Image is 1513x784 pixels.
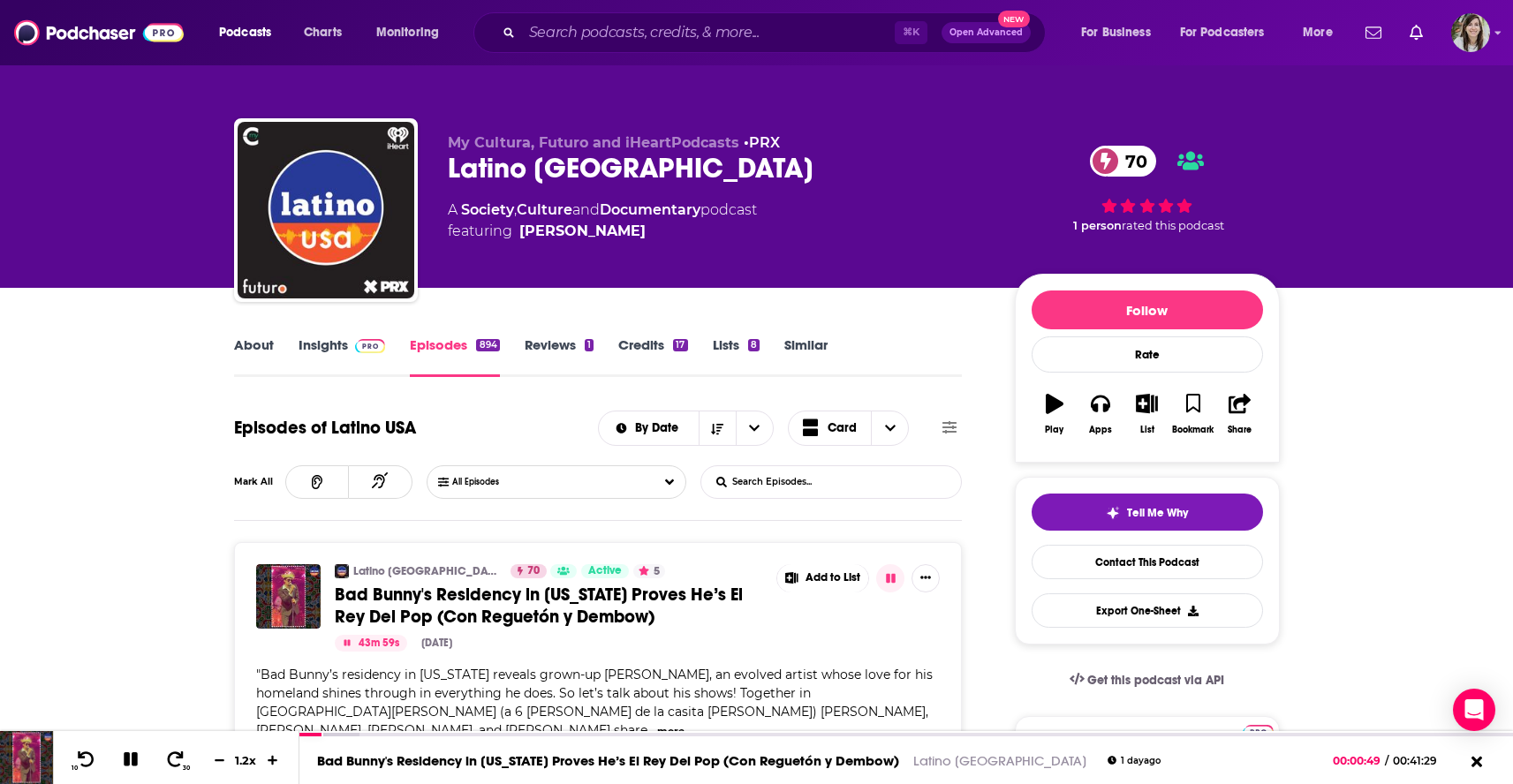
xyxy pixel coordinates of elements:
[1290,19,1355,47] button: open menu
[598,411,774,446] h2: Choose List sort
[461,201,514,218] a: Society
[699,411,736,445] button: Sort Direction
[335,584,743,628] span: Bad Bunny's Residency in [US_STATE] Proves He’s El Rey Del Pop (Con Reguetón y Dembow)
[581,564,629,578] a: Active
[452,477,534,487] span: All Episodes
[335,564,349,578] img: Latino USA
[1170,382,1216,446] button: Bookmark
[1358,18,1388,48] a: Show notifications dropdown
[828,422,857,434] span: Card
[777,564,869,592] button: Show More Button
[1333,754,1385,767] span: 00:00:49
[525,336,594,377] a: Reviews1
[256,564,321,629] img: Bad Bunny's Residency in Puerto Rico Proves He’s El Rey Del Pop (Con Reguetón y Dembow)
[1089,425,1112,435] div: Apps
[1032,290,1263,329] button: Follow
[364,19,462,47] button: open menu
[1123,382,1169,446] button: List
[1228,425,1252,435] div: Share
[490,12,1063,53] div: Search podcasts, credits, & more...
[647,722,655,738] span: ...
[1388,754,1455,767] span: 00:41:29
[600,201,700,218] a: Documentary
[1169,19,1290,47] button: open menu
[304,20,342,45] span: Charts
[1015,134,1280,244] div: 70 1 personrated this podcast
[234,336,274,377] a: About
[1073,219,1122,232] span: 1 person
[1122,219,1224,232] span: rated this podcast
[1108,146,1156,177] span: 70
[1127,506,1188,520] span: Tell Me Why
[317,752,899,769] a: Bad Bunny's Residency in [US_STATE] Proves He’s El Rey Del Pop (Con Reguetón y Dembow)
[1032,382,1078,446] button: Play
[1216,382,1262,446] button: Share
[476,339,499,351] div: 894
[511,564,547,578] a: 70
[713,336,760,377] a: Lists8
[588,562,622,580] span: Active
[736,411,773,445] button: open menu
[353,564,499,578] a: Latino [GEOGRAPHIC_DATA]
[942,22,1031,43] button: Open AdvancedNew
[1078,382,1123,446] button: Apps
[1453,689,1495,731] div: Open Intercom Messenger
[527,562,540,580] span: 70
[448,200,757,242] div: A podcast
[238,122,414,298] img: Latino USA
[335,635,407,652] button: 43m 59s
[1243,725,1274,739] img: Podchaser Pro
[1045,425,1063,435] div: Play
[292,19,352,47] a: Charts
[1451,13,1490,52] button: Show profile menu
[256,667,933,738] span: Bad Bunny’s residency in [US_STATE] reveals grown-up [PERSON_NAME], an evolved artist whose love ...
[1303,20,1333,45] span: More
[14,16,184,49] img: Podchaser - Follow, Share and Rate Podcasts
[448,134,739,151] span: My Cultura, Futuro and iHeartPodcasts
[1032,545,1263,579] a: Contact This Podcast
[1140,425,1154,435] div: List
[949,28,1023,37] span: Open Advanced
[1032,494,1263,531] button: tell me why sparkleTell Me Why
[1172,425,1214,435] div: Bookmark
[514,201,517,218] span: ,
[219,20,271,45] span: Podcasts
[912,564,940,592] button: Show More Button
[183,765,190,772] span: 30
[410,336,499,377] a: Episodes894
[1081,20,1151,45] span: For Business
[448,221,757,242] span: featuring
[618,336,687,377] a: Credits17
[421,637,452,649] div: [DATE]
[657,724,685,739] button: more
[635,422,685,434] span: By Date
[1032,593,1263,628] button: Export One-Sheet
[72,765,78,772] span: 10
[1451,13,1490,52] span: Logged in as devinandrade
[1087,673,1224,688] span: Get this podcast via API
[234,417,416,439] h1: Episodes of Latino USA
[633,564,665,578] button: 5
[519,221,646,242] a: Maria Hinojosa
[522,19,895,47] input: Search podcasts, credits, & more...
[1403,18,1430,48] a: Show notifications dropdown
[1090,146,1156,177] a: 70
[784,336,828,377] a: Similar
[68,750,102,772] button: 10
[788,411,910,446] button: Choose View
[673,339,687,351] div: 17
[427,465,686,499] button: Choose List Listened
[1108,756,1161,765] div: 1 day ago
[355,339,386,353] img: Podchaser Pro
[160,750,193,772] button: 30
[231,753,261,767] div: 1.2 x
[256,667,933,738] span: "
[1032,336,1263,373] div: Rate
[1385,754,1388,767] span: /
[913,752,1086,769] a: Latino [GEOGRAPHIC_DATA]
